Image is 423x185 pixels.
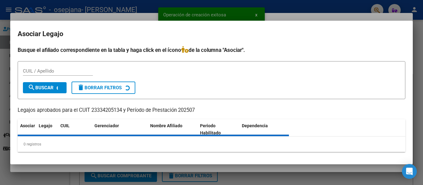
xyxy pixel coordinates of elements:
datatable-header-cell: Nombre Afiliado [148,119,198,140]
mat-icon: delete [77,84,85,91]
span: Dependencia [242,123,268,128]
datatable-header-cell: Gerenciador [92,119,148,140]
span: Borrar Filtros [77,85,122,90]
datatable-header-cell: Asociar [18,119,36,140]
h2: Asociar Legajo [18,28,405,40]
mat-icon: search [28,84,35,91]
span: Gerenciador [94,123,119,128]
datatable-header-cell: Dependencia [239,119,289,140]
div: 0 registros [18,137,405,152]
datatable-header-cell: CUIL [58,119,92,140]
span: Periodo Habilitado [200,123,221,135]
button: Borrar Filtros [72,82,135,94]
span: Buscar [28,85,54,90]
datatable-header-cell: Periodo Habilitado [198,119,239,140]
span: Asociar [20,123,35,128]
p: Legajos aprobados para el CUIT 23334205134 y Período de Prestación 202507 [18,107,405,114]
h4: Busque el afiliado correspondiente en la tabla y haga click en el ícono de la columna "Asociar". [18,46,405,54]
span: Legajo [39,123,52,128]
div: Open Intercom Messenger [402,164,417,179]
span: CUIL [60,123,70,128]
span: Nombre Afiliado [150,123,182,128]
datatable-header-cell: Legajo [36,119,58,140]
button: Buscar [23,82,67,93]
